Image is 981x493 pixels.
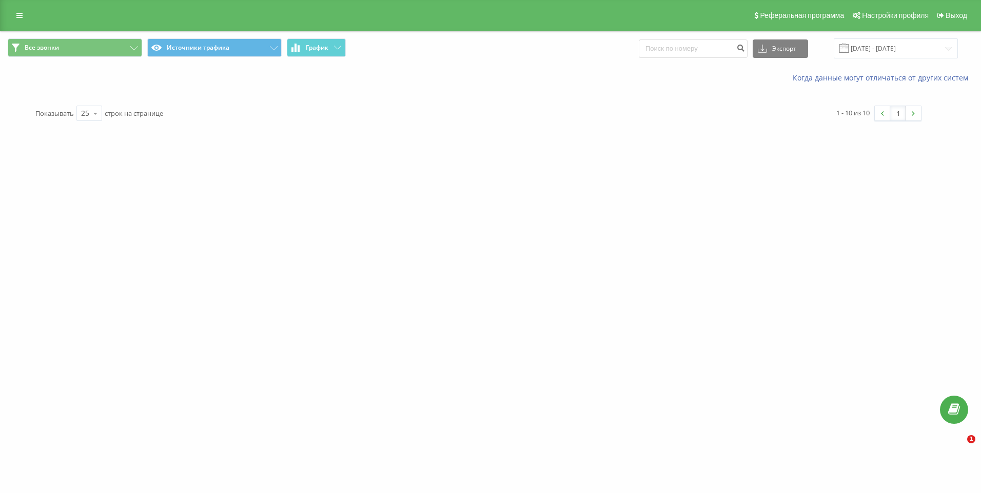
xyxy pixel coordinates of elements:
[760,11,844,19] span: Реферальная программа
[946,11,967,19] span: Выход
[8,38,142,57] button: Все звонки
[862,11,929,19] span: Настройки профиля
[967,435,975,443] span: 1
[639,39,748,58] input: Поиск по номеру
[946,435,971,460] iframe: Intercom live chat
[287,38,346,57] button: График
[753,39,808,58] button: Экспорт
[793,73,973,83] a: Когда данные могут отличаться от других систем
[147,38,282,57] button: Источники трафика
[836,108,870,118] div: 1 - 10 из 10
[890,106,906,120] a: 1
[105,109,163,118] span: строк на странице
[306,44,328,51] span: График
[81,108,89,118] div: 25
[25,44,59,52] span: Все звонки
[35,109,74,118] span: Показывать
